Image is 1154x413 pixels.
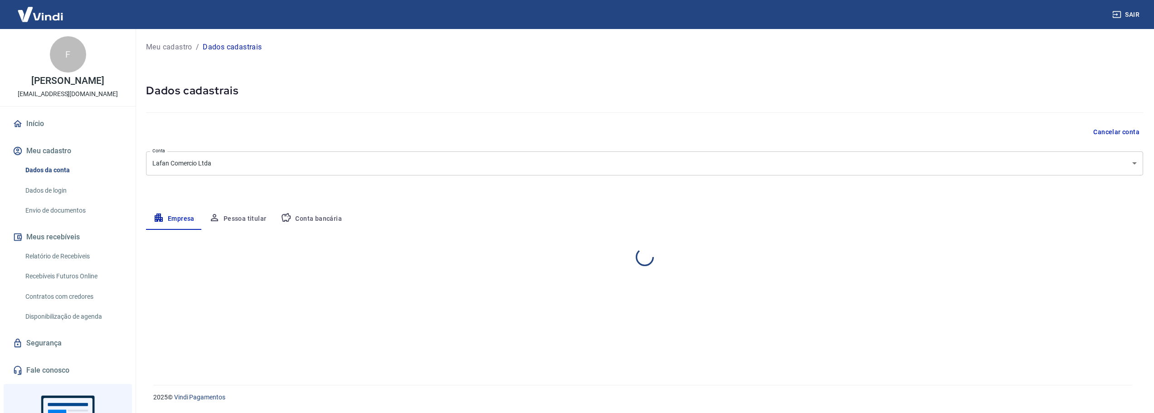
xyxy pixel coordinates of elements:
[196,42,199,53] p: /
[11,0,70,28] img: Vindi
[11,114,125,134] a: Início
[152,147,165,154] label: Conta
[273,208,349,230] button: Conta bancária
[18,89,118,99] p: [EMAIL_ADDRESS][DOMAIN_NAME]
[1110,6,1143,23] button: Sair
[11,333,125,353] a: Segurança
[174,394,225,401] a: Vindi Pagamentos
[22,287,125,306] a: Contratos com credores
[146,208,202,230] button: Empresa
[11,141,125,161] button: Meu cadastro
[153,393,1132,402] p: 2025 ©
[22,181,125,200] a: Dados de login
[31,76,104,86] p: [PERSON_NAME]
[1090,124,1143,141] button: Cancelar conta
[202,208,274,230] button: Pessoa titular
[22,307,125,326] a: Disponibilização de agenda
[11,227,125,247] button: Meus recebíveis
[146,151,1143,175] div: Lafan Comercio Ltda
[11,360,125,380] a: Fale conosco
[22,247,125,266] a: Relatório de Recebíveis
[22,161,125,180] a: Dados da conta
[146,83,1143,98] h5: Dados cadastrais
[22,267,125,286] a: Recebíveis Futuros Online
[22,201,125,220] a: Envio de documentos
[146,42,192,53] a: Meu cadastro
[50,36,86,73] div: F
[203,42,262,53] p: Dados cadastrais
